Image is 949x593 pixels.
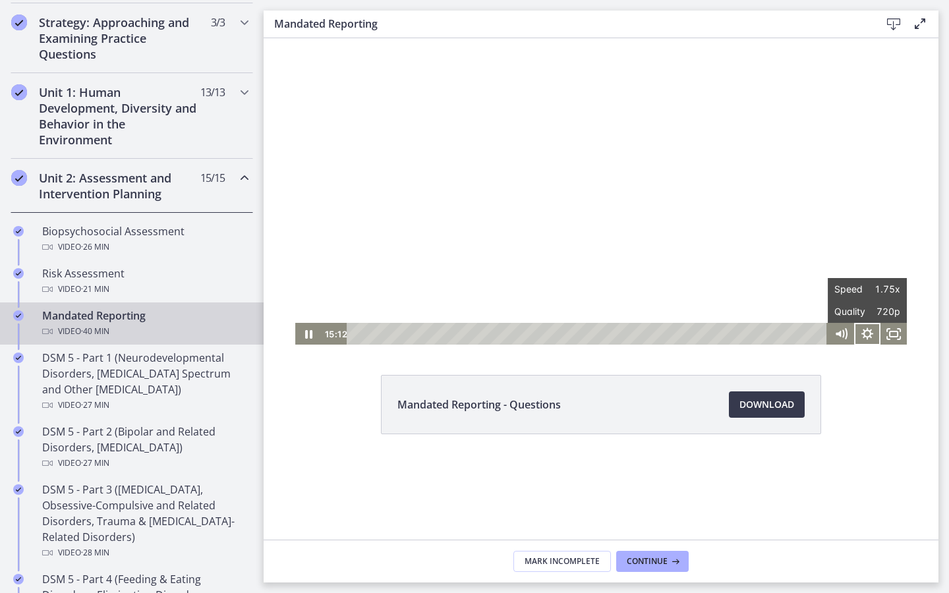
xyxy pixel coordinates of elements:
span: Speed [571,240,604,262]
button: Mute [564,285,590,307]
iframe: Video Lesson [264,38,938,345]
h2: Unit 2: Assessment and Intervention Planning [39,170,200,202]
div: Mandated Reporting [42,308,248,339]
div: Video [42,397,248,413]
span: Quality [571,262,604,285]
div: Video [42,281,248,297]
span: · 40 min [81,324,109,339]
span: 3 / 3 [211,14,225,30]
i: Completed [13,226,24,237]
i: Completed [11,14,27,30]
span: · 26 min [81,239,109,255]
span: · 28 min [81,545,109,561]
div: Playbar [93,285,558,307]
span: Mark Incomplete [525,556,600,567]
i: Completed [13,353,24,363]
span: Download [739,397,794,412]
i: Completed [13,426,24,437]
span: Continue [627,556,668,567]
i: Completed [13,484,24,495]
div: Video [42,455,248,471]
span: 1.75x [604,240,637,262]
button: Fullscreen [617,285,643,307]
div: Risk Assessment [42,266,248,297]
div: DSM 5 - Part 2 (Bipolar and Related Disorders, [MEDICAL_DATA]) [42,424,248,471]
div: Biopsychosocial Assessment [42,223,248,255]
span: 15 / 15 [200,170,225,186]
div: DSM 5 - Part 1 (Neurodevelopmental Disorders, [MEDICAL_DATA] Spectrum and Other [MEDICAL_DATA]) [42,350,248,413]
i: Completed [13,310,24,321]
i: Completed [11,170,27,186]
h2: Unit 1: Human Development, Diversity and Behavior in the Environment [39,84,200,148]
button: Mark Incomplete [513,551,611,572]
button: Speed1.75x [564,240,643,262]
h2: Strategy: Approaching and Examining Practice Questions [39,14,200,62]
span: · 27 min [81,397,109,413]
span: 720p [604,262,637,285]
button: Continue [616,551,689,572]
div: Video [42,545,248,561]
button: Hide settings menu [590,285,617,307]
h3: Mandated Reporting [274,16,859,32]
div: Video [42,324,248,339]
span: · 21 min [81,281,109,297]
span: Mandated Reporting - Questions [397,397,561,412]
button: Pause [32,285,58,307]
span: 13 / 13 [200,84,225,100]
i: Completed [13,268,24,279]
button: Quality720p [564,262,643,285]
div: DSM 5 - Part 3 ([MEDICAL_DATA], Obsessive-Compulsive and Related Disorders, Trauma & [MEDICAL_DAT... [42,482,248,561]
i: Completed [13,574,24,584]
div: Video [42,239,248,255]
span: · 27 min [81,455,109,471]
i: Completed [11,84,27,100]
a: Download [729,391,805,418]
